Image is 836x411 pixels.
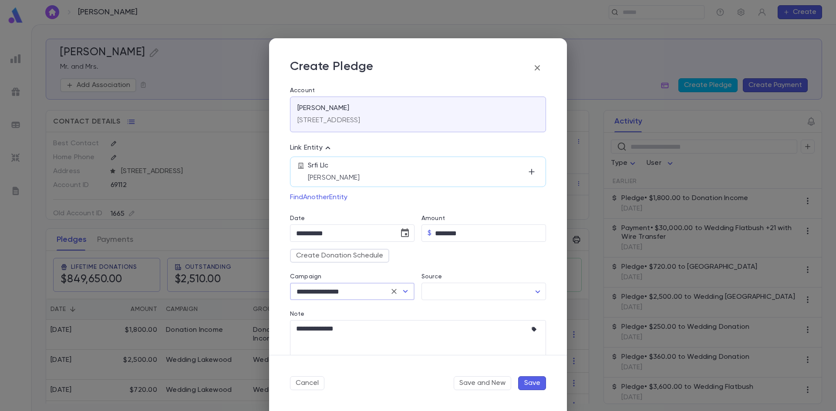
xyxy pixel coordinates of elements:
label: Date [290,215,415,222]
button: Save [518,376,546,390]
div: ​ [421,283,546,300]
p: [PERSON_NAME] [308,174,525,182]
button: FindAnotherEntity [290,190,347,204]
label: Source [421,273,442,280]
div: Srfi Llc [308,161,525,182]
p: Link Entity [290,143,333,153]
button: Cancel [290,376,324,390]
label: Note [290,311,305,317]
label: Amount [421,215,445,222]
label: Campaign [290,273,321,280]
p: [STREET_ADDRESS] [297,116,361,125]
p: $ [428,229,431,237]
p: [PERSON_NAME] [297,104,349,113]
p: Create Pledge [290,59,374,77]
label: Account [290,87,546,94]
button: Choose date, selected date is Aug 12, 2025 [396,224,414,242]
button: Clear [388,285,400,297]
button: Save and New [454,376,511,390]
button: Create Donation Schedule [290,249,389,263]
button: Open [399,285,411,297]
